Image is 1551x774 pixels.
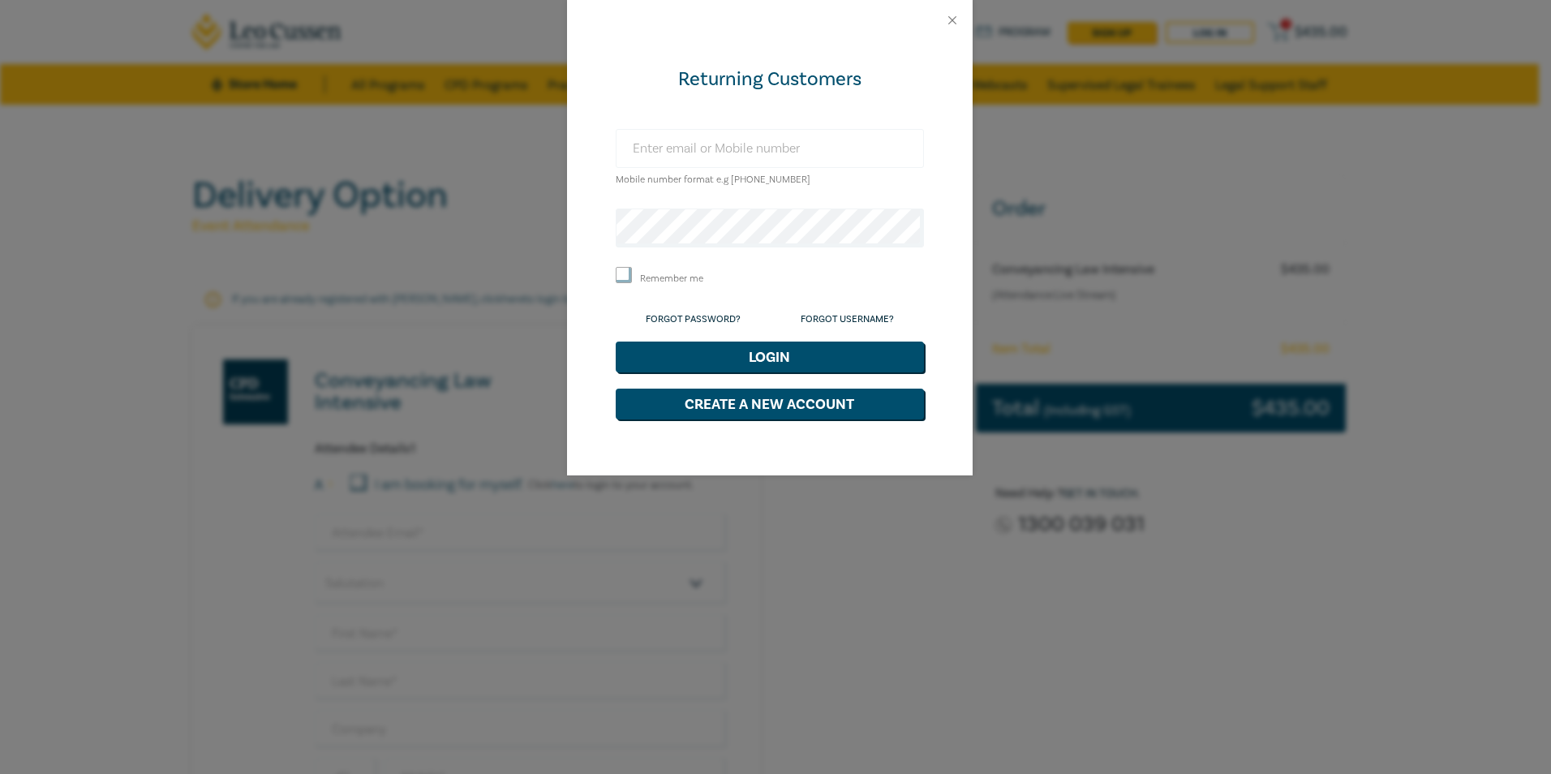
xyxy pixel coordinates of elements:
button: Create a New Account [616,389,924,419]
a: Forgot Password? [646,313,741,325]
label: Remember me [640,272,703,286]
div: Returning Customers [616,67,924,92]
small: Mobile number format e.g [PHONE_NUMBER] [616,174,810,186]
button: Login [616,342,924,372]
button: Close [945,13,960,28]
input: Enter email or Mobile number [616,129,924,168]
a: Forgot Username? [801,313,894,325]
